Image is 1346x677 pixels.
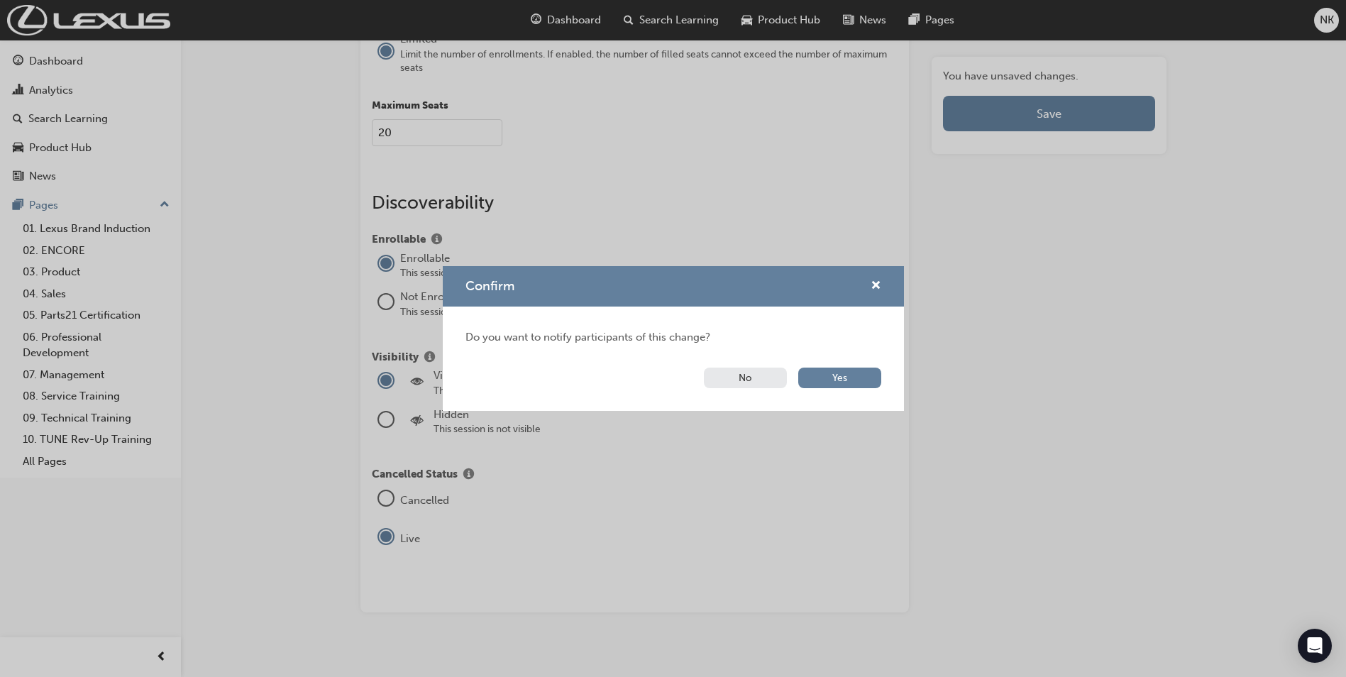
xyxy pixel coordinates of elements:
div: Open Intercom Messenger [1298,629,1332,663]
span: Do you want to notify participants of this change? [465,329,881,346]
button: No [704,368,787,388]
span: Confirm [465,278,514,294]
div: Confirm [443,266,904,411]
button: cross-icon [871,277,881,295]
span: cross-icon [871,280,881,293]
button: Yes [798,368,881,388]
